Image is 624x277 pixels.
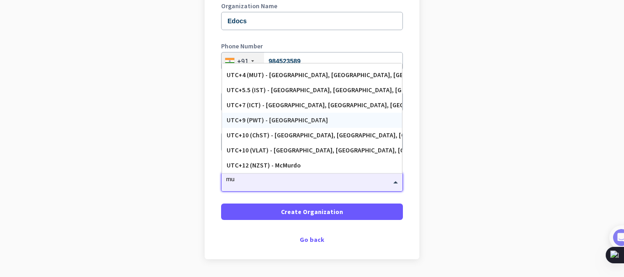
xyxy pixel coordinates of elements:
[221,204,403,220] button: Create Organization
[221,12,403,30] input: What is the name of your organization?
[227,146,397,154] div: UTC+10 (VLAT) - [GEOGRAPHIC_DATA], [GEOGRAPHIC_DATA], [GEOGRAPHIC_DATA], [GEOGRAPHIC_DATA]
[227,162,397,169] div: UTC+12 (NZST) - McMurdo
[222,63,402,173] div: Options List
[221,236,403,243] div: Go back
[227,101,397,109] div: UTC+7 (ICT) - [GEOGRAPHIC_DATA], [GEOGRAPHIC_DATA], [GEOGRAPHIC_DATA], [GEOGRAPHIC_DATA]
[227,71,397,79] div: UTC+4 (MUT) - [GEOGRAPHIC_DATA], [GEOGRAPHIC_DATA], [GEOGRAPHIC_DATA][PERSON_NAME][GEOGRAPHIC_DAT...
[221,3,403,9] label: Organization Name
[221,83,288,89] label: Organization language
[227,116,397,124] div: UTC+9 (PWT) - [GEOGRAPHIC_DATA]
[221,123,403,130] label: Organization Size (Optional)
[237,57,249,66] div: +91
[221,163,403,170] label: Organization Time Zone
[227,131,397,139] div: UTC+10 (ChST) - [GEOGRAPHIC_DATA], [GEOGRAPHIC_DATA], [GEOGRAPHIC_DATA]-[PERSON_NAME][GEOGRAPHIC_...
[221,43,403,49] label: Phone Number
[221,52,403,70] input: 74104 10123
[281,207,343,216] span: Create Organization
[227,86,397,94] div: UTC+5.5 (IST) - [GEOGRAPHIC_DATA], [GEOGRAPHIC_DATA], [GEOGRAPHIC_DATA], [GEOGRAPHIC_DATA]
